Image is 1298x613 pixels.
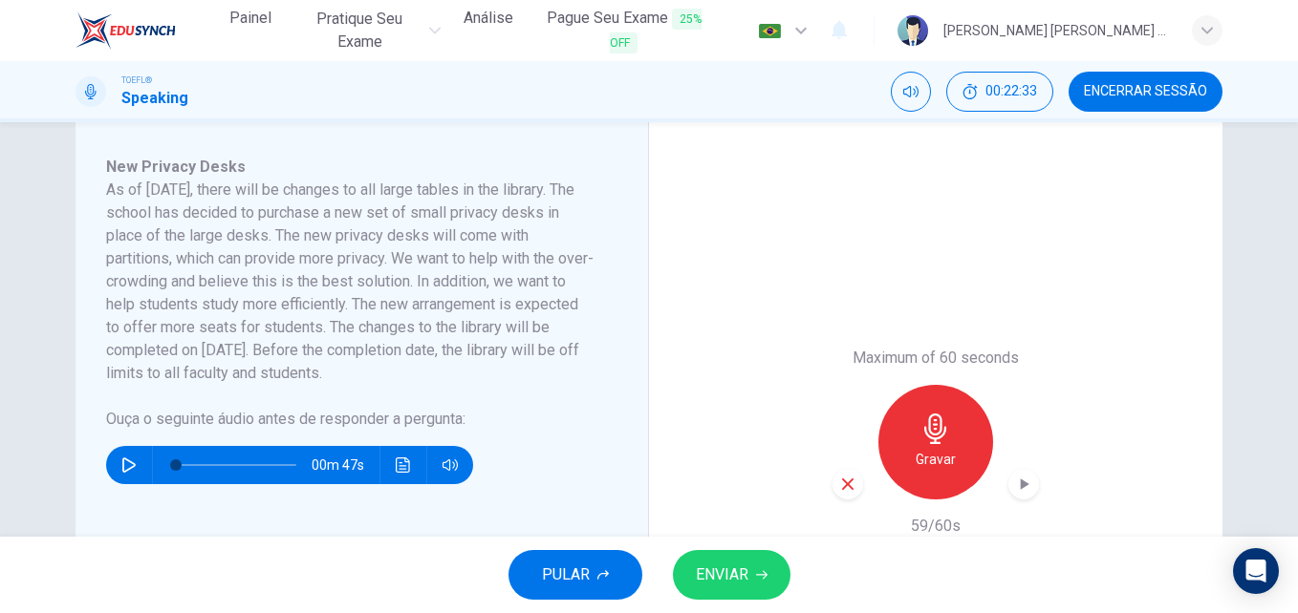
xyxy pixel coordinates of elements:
img: EduSynch logo [76,11,176,50]
button: Análise [456,1,521,35]
a: Análise [456,1,521,60]
span: 00m 47s [312,446,379,484]
button: Gravar [878,385,993,499]
div: Silenciar [891,72,931,112]
h6: Maximum of 60 seconds [853,347,1019,370]
button: PULAR [508,550,642,600]
div: Open Intercom Messenger [1233,548,1279,594]
button: 00:22:33 [946,72,1053,112]
a: Painel [220,1,281,60]
span: Encerrar Sessão [1084,84,1207,99]
span: Painel [229,7,271,30]
button: ENVIAR [673,550,790,600]
button: Painel [220,1,281,35]
div: Esconder [946,72,1053,112]
button: Pague Seu Exame25% OFF [529,1,720,60]
span: Pague Seu Exame [536,7,712,54]
button: Clique para ver a transcrição do áudio [388,446,419,484]
span: Análise [464,7,513,30]
span: ENVIAR [696,561,748,588]
h1: Speaking [121,87,188,110]
a: EduSynch logo [76,11,220,50]
img: pt [758,24,782,38]
button: Encerrar Sessão [1069,72,1222,112]
span: New Privacy Desks [106,158,246,176]
h6: 59/60s [911,515,961,538]
h6: Gravar [916,448,956,471]
button: Pratique seu exame [289,2,448,59]
span: 00:22:33 [985,84,1037,99]
img: Profile picture [898,15,928,46]
h6: Ouça o seguinte áudio antes de responder a pergunta : [106,408,595,431]
span: TOEFL® [121,74,152,87]
span: PULAR [542,561,590,588]
div: [PERSON_NAME] [PERSON_NAME] Vanzuita [943,19,1169,42]
h6: As of [DATE], there will be changes to all large tables in the library. The school has decided to... [106,179,595,385]
span: Pratique seu exame [296,8,423,53]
